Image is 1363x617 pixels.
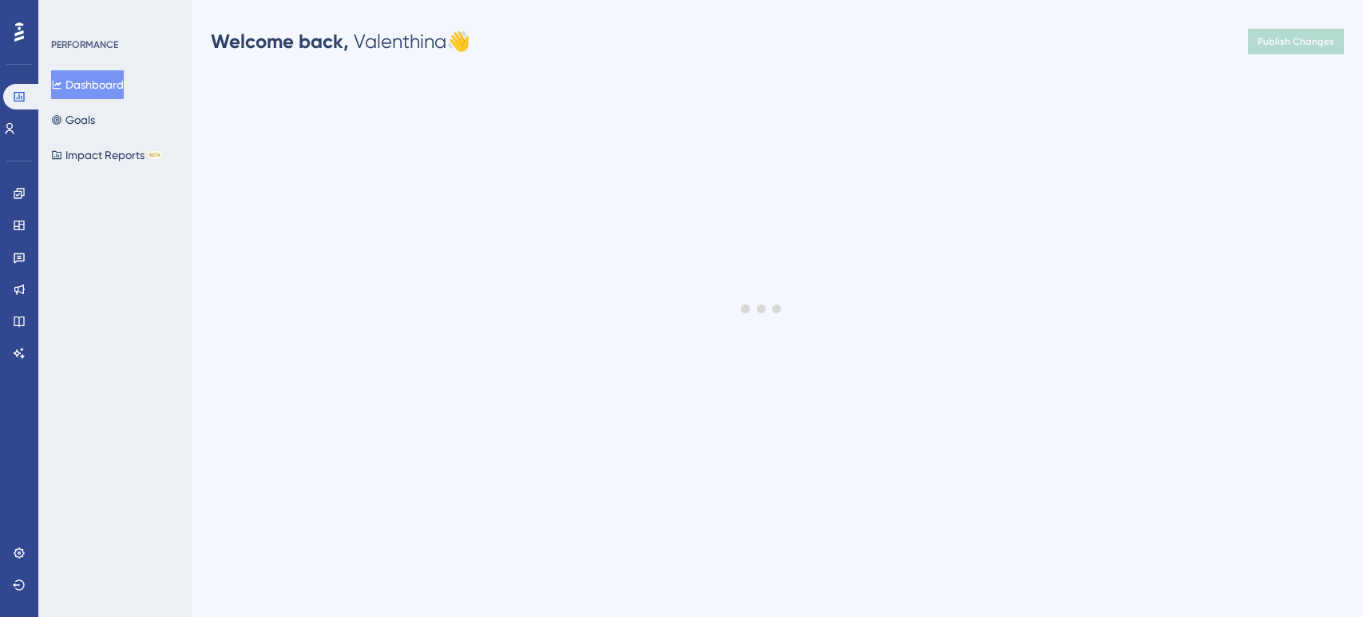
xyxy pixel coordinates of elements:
button: Impact ReportsBETA [51,141,162,169]
span: Publish Changes [1258,35,1334,48]
button: Goals [51,105,95,134]
span: Welcome back, [211,30,349,53]
button: Publish Changes [1248,29,1344,54]
div: PERFORMANCE [51,38,118,51]
button: Dashboard [51,70,124,99]
div: Valenthina 👋 [211,29,470,54]
div: BETA [148,151,162,159]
